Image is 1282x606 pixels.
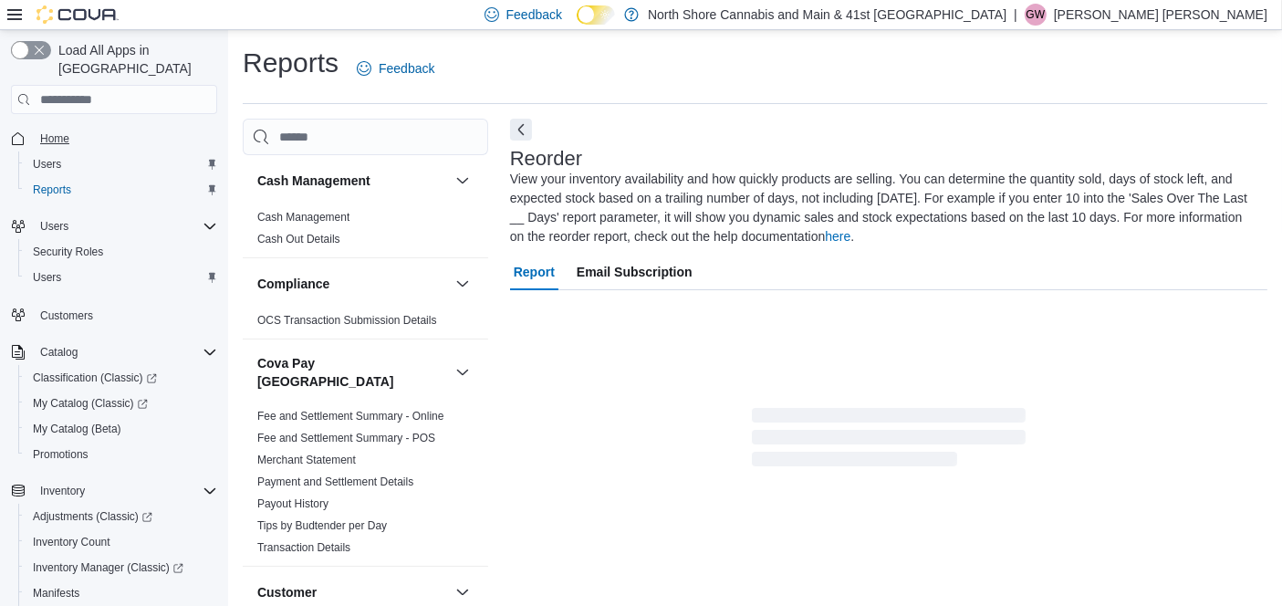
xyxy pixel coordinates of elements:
a: Adjustments (Classic) [18,504,224,529]
span: OCS Transaction Submission Details [257,313,437,328]
span: Users [33,215,217,237]
div: Griffin Wright [1025,4,1047,26]
span: Cash Out Details [257,232,340,246]
span: Adjustments (Classic) [26,506,217,528]
span: Report [514,254,555,290]
div: Compliance [243,309,488,339]
span: Fee and Settlement Summary - POS [257,431,435,445]
a: Inventory Manager (Classic) [18,555,224,580]
a: Users [26,266,68,288]
span: GW [1026,4,1045,26]
button: Compliance [257,275,448,293]
span: My Catalog (Beta) [33,422,121,436]
span: Catalog [33,341,217,363]
button: Reports [18,177,224,203]
a: Inventory Count [26,531,118,553]
span: Manifests [26,582,217,604]
button: Compliance [452,273,474,295]
button: Users [18,265,224,290]
span: Classification (Classic) [33,371,157,385]
span: Feedback [506,5,562,24]
span: Loading [752,412,1026,470]
a: OCS Transaction Submission Details [257,314,437,327]
a: Transaction Details [257,541,350,554]
button: Cash Management [452,170,474,192]
p: North Shore Cannabis and Main & 41st [GEOGRAPHIC_DATA] [648,4,1006,26]
button: Cova Pay [GEOGRAPHIC_DATA] [452,361,474,383]
p: | [1014,4,1017,26]
span: Security Roles [26,241,217,263]
span: Fee and Settlement Summary - Online [257,409,444,423]
span: Classification (Classic) [26,367,217,389]
a: Home [33,128,77,150]
button: Manifests [18,580,224,606]
button: Inventory [4,478,224,504]
span: Promotions [33,447,89,462]
button: Users [33,215,76,237]
button: My Catalog (Beta) [18,416,224,442]
a: Customers [33,305,100,327]
div: Cash Management [243,206,488,257]
h3: Compliance [257,275,329,293]
span: Users [26,153,217,175]
button: Inventory [33,480,92,502]
button: Cova Pay [GEOGRAPHIC_DATA] [257,354,448,391]
p: [PERSON_NAME] [PERSON_NAME] [1054,4,1267,26]
span: Feedback [379,59,434,78]
button: Customer [257,583,448,601]
span: Users [33,157,61,172]
button: Catalog [33,341,85,363]
span: My Catalog (Classic) [26,392,217,414]
a: Classification (Classic) [26,367,164,389]
span: Inventory Manager (Classic) [33,560,183,575]
span: Dark Mode [577,25,578,26]
span: Customers [40,308,93,323]
span: Inventory [33,480,217,502]
a: Manifests [26,582,87,604]
a: Security Roles [26,241,110,263]
span: Inventory [40,484,85,498]
a: Payment and Settlement Details [257,475,413,488]
span: Cash Management [257,210,349,225]
a: Tips by Budtender per Day [257,519,387,532]
a: Inventory Manager (Classic) [26,557,191,579]
h3: Customer [257,583,317,601]
button: Users [18,151,224,177]
span: Security Roles [33,245,103,259]
button: Security Roles [18,239,224,265]
span: Inventory Manager (Classic) [26,557,217,579]
span: Adjustments (Classic) [33,509,152,524]
a: My Catalog (Classic) [18,391,224,416]
span: Reports [33,183,71,197]
a: Promotions [26,444,96,465]
button: Customers [4,301,224,328]
div: Cova Pay [GEOGRAPHIC_DATA] [243,405,488,566]
button: Cash Management [257,172,448,190]
span: Transaction Details [257,540,350,555]
span: My Catalog (Classic) [33,396,148,411]
span: Catalog [40,345,78,360]
span: Users [26,266,217,288]
input: Dark Mode [577,5,615,25]
a: Cash Out Details [257,233,340,246]
button: Users [4,214,224,239]
span: Inventory Count [26,531,217,553]
button: Next [510,119,532,141]
a: Adjustments (Classic) [26,506,160,528]
a: Reports [26,179,78,201]
a: Fee and Settlement Summary - POS [257,432,435,444]
span: Payout History [257,496,328,511]
button: Customer [452,581,474,603]
span: Users [33,270,61,285]
a: Cash Management [257,211,349,224]
a: My Catalog (Classic) [26,392,155,414]
span: Home [40,131,69,146]
div: View your inventory availability and how quickly products are selling. You can determine the quan... [510,170,1258,246]
span: Inventory Count [33,535,110,549]
a: Users [26,153,68,175]
button: Catalog [4,340,224,365]
a: Payout History [257,497,328,510]
a: My Catalog (Beta) [26,418,129,440]
span: Customers [33,303,217,326]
